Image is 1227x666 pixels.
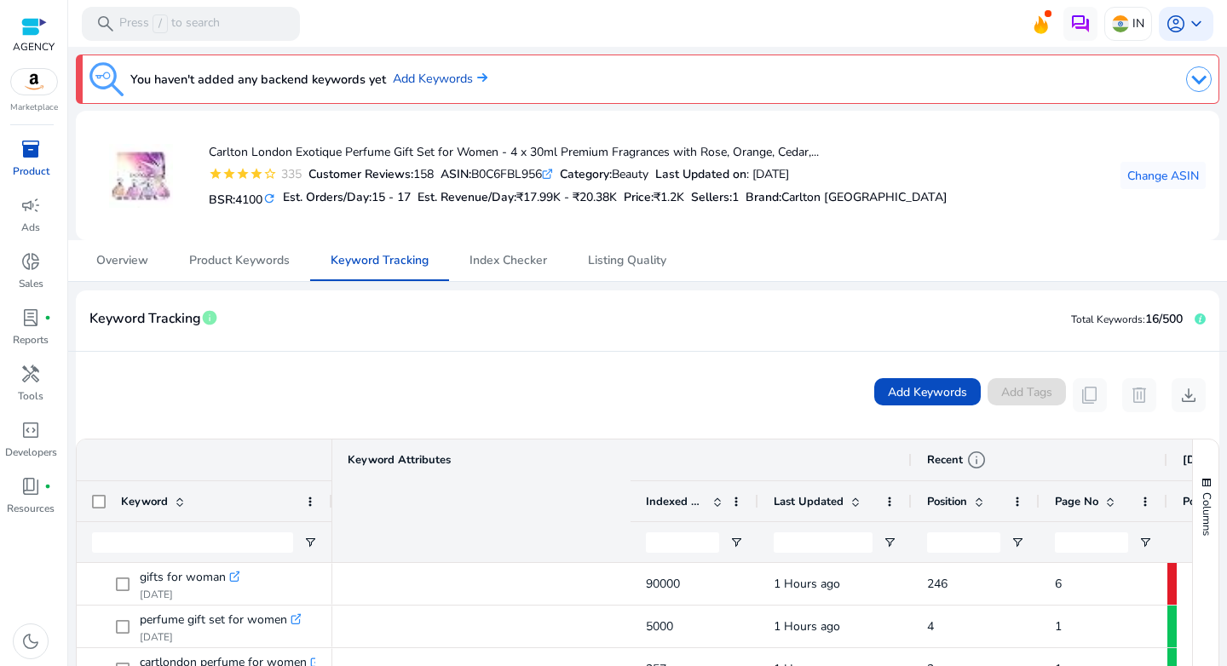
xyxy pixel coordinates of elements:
[441,165,553,183] div: B0C6FBL956
[393,70,487,89] a: Add Keywords
[201,309,218,326] span: info
[222,167,236,181] mat-icon: star
[140,608,287,632] span: perfume gift set for women
[189,255,290,267] span: Product Keywords
[1186,66,1212,92] img: dropdown-arrow.svg
[18,388,43,404] p: Tools
[89,62,124,96] img: keyword-tracking.svg
[1055,532,1128,553] input: Page No Filter Input
[883,536,896,549] button: Open Filter Menu
[966,450,987,470] span: info
[140,566,226,589] span: gifts for woman
[209,189,276,208] h5: BSR:
[588,255,666,267] span: Listing Quality
[654,189,684,205] span: ₹1.2K
[691,191,739,205] h5: Sellers:
[1145,311,1183,327] span: 16/500
[927,618,934,634] span: 4
[874,378,981,405] button: Add Keywords
[646,576,680,592] span: 90000
[1132,9,1144,38] p: IN
[729,536,743,549] button: Open Filter Menu
[153,14,168,33] span: /
[20,139,41,159] span: inventory_2
[11,69,57,95] img: amazon.svg
[927,576,948,592] span: 246
[121,494,168,509] span: Keyword
[89,304,201,334] span: Keyword Tracking
[308,166,413,182] b: Customer Reviews:
[277,165,302,183] div: 335
[44,314,51,321] span: fiber_manual_record
[1199,492,1214,536] span: Columns
[20,631,41,652] span: dark_mode
[209,146,948,160] h4: Carlton London Exotique Perfume Gift Set for Women - 4 x 30ml Premium Fragrances with Rose, Orang...
[130,69,386,89] h3: You haven't added any backend keywords yet
[1138,536,1152,549] button: Open Filter Menu
[746,191,948,205] h5: :
[119,14,220,33] p: Press to search
[1178,385,1199,405] span: download
[1172,378,1206,412] button: download
[20,251,41,272] span: donut_small
[21,220,40,235] p: Ads
[20,476,41,497] span: book_4
[781,189,948,205] span: Carlton [GEOGRAPHIC_DATA]
[774,532,873,553] input: Last Updated Filter Input
[20,195,41,215] span: campaign
[1055,576,1062,592] span: 6
[308,165,434,183] div: 158
[96,255,148,267] span: Overview
[473,72,487,83] img: arrow-right.svg
[13,164,49,179] p: Product
[646,494,706,509] span: Indexed Products
[303,536,317,549] button: Open Filter Menu
[1127,167,1199,185] span: Change ASIN
[516,189,617,205] span: ₹17.99K - ₹20.38K
[888,383,967,401] span: Add Keywords
[1055,618,1062,634] span: 1
[5,445,57,460] p: Developers
[1011,536,1024,549] button: Open Filter Menu
[262,191,276,207] mat-icon: refresh
[774,494,844,509] span: Last Updated
[372,189,411,205] span: 15 - 17
[927,450,987,470] div: Recent
[1183,452,1221,468] span: [DATE]
[774,618,840,634] span: 1 Hours ago
[1186,14,1207,34] span: keyboard_arrow_down
[418,191,617,205] h5: Est. Revenue/Day:
[236,167,250,181] mat-icon: star
[1112,15,1129,32] img: in.svg
[1166,14,1186,34] span: account_circle
[646,532,719,553] input: Indexed Products Filter Input
[13,332,49,347] p: Reports
[235,192,262,208] span: 4100
[927,532,1000,553] input: Position Filter Input
[560,166,612,182] b: Category:
[560,165,648,183] div: Beauty
[140,588,239,601] p: [DATE]
[331,255,429,267] span: Keyword Tracking
[732,189,739,205] span: 1
[655,165,789,183] div: : [DATE]
[7,501,55,516] p: Resources
[441,166,471,182] b: ASIN:
[95,14,116,34] span: search
[1071,313,1145,326] span: Total Keywords:
[92,532,293,553] input: Keyword Filter Input
[646,618,673,634] span: 5000
[348,452,451,468] span: Keyword Attributes
[10,101,58,114] p: Marketplace
[250,167,263,181] mat-icon: star
[927,494,967,509] span: Position
[1055,494,1098,509] span: Page No
[20,307,41,328] span: lab_profile
[774,576,840,592] span: 1 Hours ago
[655,166,746,182] b: Last Updated on
[263,167,277,181] mat-icon: star_border
[209,167,222,181] mat-icon: star
[19,276,43,291] p: Sales
[13,39,55,55] p: AGENCY
[44,483,51,490] span: fiber_manual_record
